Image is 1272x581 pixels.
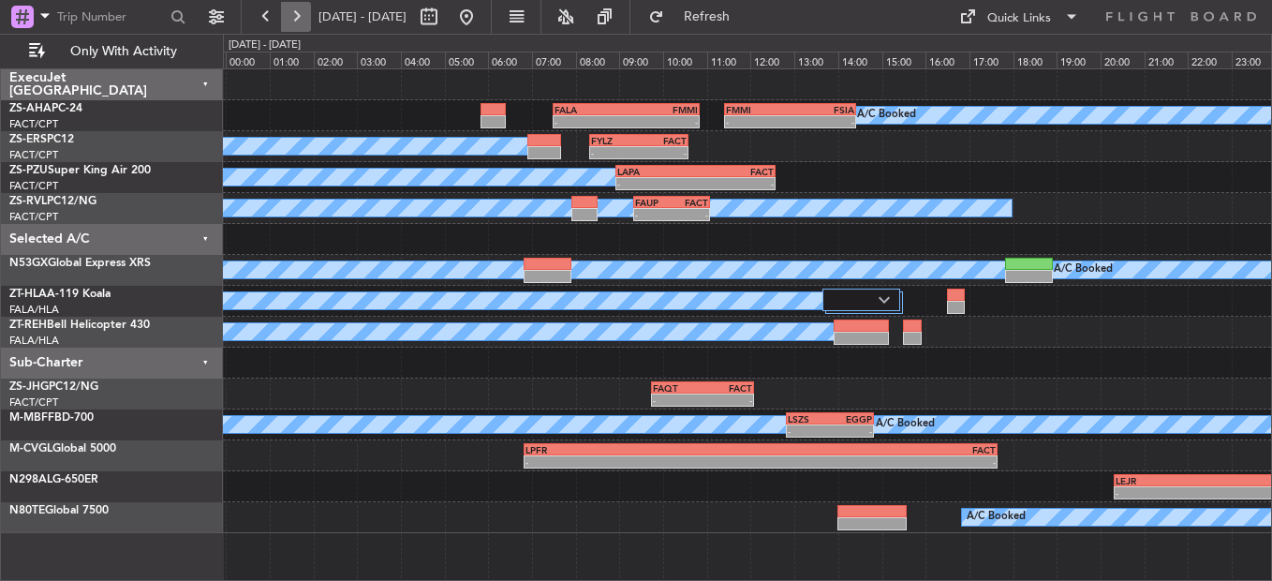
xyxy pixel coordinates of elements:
div: LSZS [788,413,830,425]
span: ZS-RVL [9,196,47,207]
div: FSIA [791,104,854,115]
div: 12:00 [750,52,794,68]
span: ZS-ERS [9,134,47,145]
span: N298AL [9,474,52,485]
div: FACT [703,382,752,394]
div: 19:00 [1057,52,1101,68]
div: 05:00 [445,52,489,68]
span: Only With Activity [49,45,198,58]
div: A/C Booked [1054,256,1113,284]
div: 22:00 [1188,52,1232,68]
div: LAPA [617,166,696,177]
a: ZS-AHAPC-24 [9,103,82,114]
a: FALA/HLA [9,303,59,317]
div: 10:00 [663,52,707,68]
div: 01:00 [270,52,314,68]
div: - [626,116,697,127]
span: [DATE] - [DATE] [318,8,407,25]
a: ZT-REHBell Helicopter 430 [9,320,150,331]
div: 21:00 [1145,52,1189,68]
div: 16:00 [925,52,969,68]
span: ZT-HLA [9,289,47,300]
a: FACT/CPT [9,395,58,410]
div: - [617,178,696,189]
div: 00:00 [226,52,270,68]
div: 18:00 [1013,52,1058,68]
a: FACT/CPT [9,117,58,131]
div: FACT [761,444,996,455]
div: - [703,395,752,406]
a: ZS-RVLPC12/NG [9,196,96,207]
a: N80TEGlobal 7500 [9,505,109,516]
div: FACT [639,135,687,146]
a: FALA/HLA [9,334,59,348]
div: - [653,395,703,406]
div: [DATE] - [DATE] [229,37,301,53]
div: 07:00 [532,52,576,68]
span: N80TE [9,505,45,516]
div: LPFR [525,444,761,455]
div: A/C Booked [967,503,1026,531]
a: ZT-HLAA-119 Koala [9,289,111,300]
span: ZT-REH [9,320,47,331]
button: Refresh [640,2,752,32]
div: 03:00 [357,52,401,68]
div: - [695,178,774,189]
a: ZS-ERSPC12 [9,134,74,145]
div: FACT [672,197,708,208]
div: 06:00 [488,52,532,68]
div: - [555,116,626,127]
a: ZS-JHGPC12/NG [9,381,98,393]
a: N298ALG-650ER [9,474,98,485]
div: - [672,209,708,220]
span: ZS-AHA [9,103,52,114]
input: Trip Number [57,3,165,31]
span: M-CVGL [9,443,52,454]
div: 04:00 [401,52,445,68]
div: 15:00 [882,52,926,68]
div: - [635,209,672,220]
div: 20:00 [1101,52,1145,68]
div: 02:00 [314,52,358,68]
span: M-MBFF [9,412,54,424]
a: M-MBFFBD-700 [9,412,94,424]
span: Refresh [668,10,747,23]
div: - [639,147,687,158]
div: 13:00 [794,52,838,68]
div: A/C Booked [857,101,916,129]
span: ZS-JHG [9,381,49,393]
div: - [788,425,830,437]
a: ZS-PZUSuper King Air 200 [9,165,151,176]
a: FACT/CPT [9,179,58,193]
img: arrow-gray.svg [879,296,890,304]
button: Only With Activity [21,37,203,67]
div: EGGP [830,413,872,425]
div: 14:00 [838,52,882,68]
span: ZS-PZU [9,165,48,176]
div: 08:00 [576,52,620,68]
div: 11:00 [707,52,751,68]
div: A/C Booked [876,410,935,439]
div: FAQT [653,382,703,394]
div: FMMI [726,104,790,115]
div: FALA [555,104,626,115]
div: FMMI [626,104,697,115]
a: M-CVGLGlobal 5000 [9,443,116,454]
div: FACT [695,166,774,177]
div: 09:00 [619,52,663,68]
div: - [726,116,790,127]
div: Quick Links [987,9,1051,28]
a: FACT/CPT [9,210,58,224]
button: Quick Links [950,2,1088,32]
a: FACT/CPT [9,148,58,162]
span: N53GX [9,258,48,269]
div: FYLZ [591,135,639,146]
div: - [830,425,872,437]
div: - [761,456,996,468]
div: - [591,147,639,158]
div: FAUP [635,197,672,208]
a: N53GXGlobal Express XRS [9,258,151,269]
div: - [525,456,761,468]
div: 17:00 [969,52,1013,68]
div: - [791,116,854,127]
